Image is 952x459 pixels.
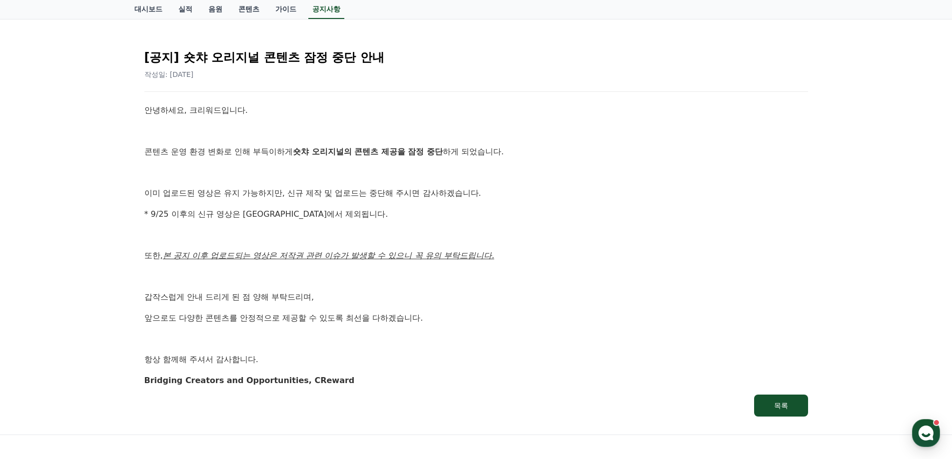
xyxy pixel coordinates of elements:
u: 본 공지 이후 업로드되는 영상은 저작권 관련 이슈가 발생할 수 있으니 꼭 유의 부탁드립니다. [163,251,494,260]
p: 이미 업로드된 영상은 유지 가능하지만, 신규 제작 및 업로드는 중단해 주시면 감사하겠습니다. [144,187,808,200]
a: 목록 [144,395,808,417]
a: 설정 [129,317,192,342]
p: 항상 함께해 주셔서 감사합니다. [144,353,808,366]
p: 앞으로도 다양한 콘텐츠를 안정적으로 제공할 수 있도록 최선을 다하겠습니다. [144,312,808,325]
a: 홈 [3,317,66,342]
a: 대화 [66,317,129,342]
p: 갑작스럽게 안내 드리게 된 점 양해 부탁드리며, [144,291,808,304]
span: 대화 [91,332,103,340]
p: 안녕하세요, 크리워드입니다. [144,104,808,117]
h2: [공지] 숏챠 오리지널 콘텐츠 잠정 중단 안내 [144,49,808,65]
button: 목록 [754,395,808,417]
div: 목록 [774,401,788,411]
p: * 9/25 이후의 신규 영상은 [GEOGRAPHIC_DATA]에서 제외됩니다. [144,208,808,221]
strong: 숏챠 오리지널의 콘텐츠 제공을 잠정 중단 [293,147,443,156]
span: 설정 [154,332,166,340]
p: 또한, [144,249,808,262]
p: 콘텐츠 운영 환경 변화로 인해 부득이하게 하게 되었습니다. [144,145,808,158]
strong: Bridging Creators and Opportunities, CReward [144,376,355,385]
span: 홈 [31,332,37,340]
span: 작성일: [DATE] [144,70,194,78]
